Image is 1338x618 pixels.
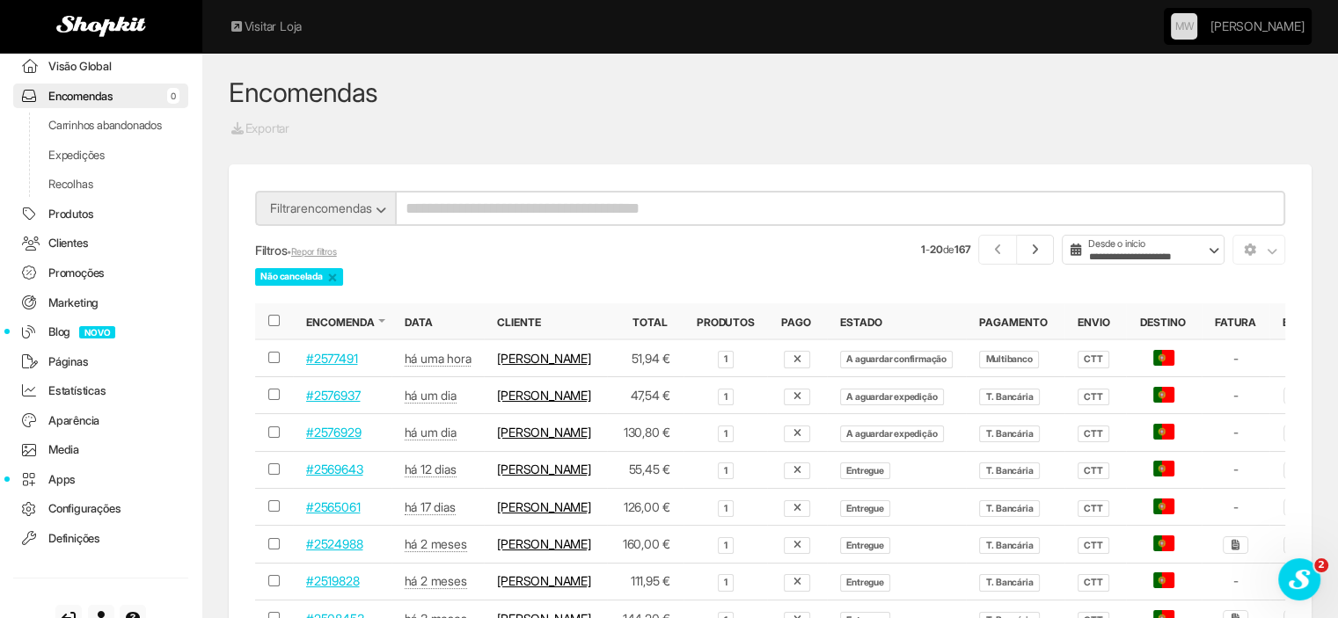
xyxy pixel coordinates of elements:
[718,537,734,554] span: 1
[405,351,472,367] abbr: 22 set 2025 às 13:54
[13,349,188,374] a: Páginas
[607,414,684,451] td: 130,80 €
[56,16,146,37] img: Shopkit
[1202,303,1269,339] th: Fatura
[718,351,734,367] span: 1
[79,326,115,338] span: NOVO
[405,425,457,440] abbr: 21 set 2025 às 16:38
[13,113,188,138] a: Carrinhos abandonados
[1202,414,1269,451] td: -
[632,315,670,330] button: Total
[497,351,590,366] a: [PERSON_NAME]
[255,244,757,258] h5: Filtros
[255,191,396,226] button: Filtrarencomendas
[1171,13,1197,40] a: MW
[684,303,767,339] th: Produtos
[1153,535,1174,551] span: Portugal - Continental
[840,351,953,367] span: A aguardar confirmação
[1202,377,1269,414] td: -
[921,242,970,257] small: - de
[607,563,684,600] td: 111,95 €
[840,389,944,405] span: A aguardar expedição
[1202,451,1269,488] td: -
[1078,500,1109,517] span: CTT
[1153,387,1174,403] span: Portugal - Continental
[497,315,545,330] button: Cliente
[497,536,590,551] a: [PERSON_NAME]
[13,467,188,492] a: Apps
[1078,574,1109,591] span: CTT
[13,526,188,551] a: Definições
[1078,537,1109,554] span: CTT
[979,462,1039,479] span: T. Bancária
[840,462,890,479] span: Entregue
[13,171,188,197] a: Recolhas
[13,54,188,79] a: Visão Global
[607,377,684,414] td: 47,54 €
[306,536,362,551] a: #2524988
[840,425,944,442] span: A aguardar expedição
[497,425,590,440] a: [PERSON_NAME]
[1202,489,1269,526] td: -
[1078,315,1114,330] button: Envio
[13,408,188,433] a: Aparência
[405,315,436,330] button: Data
[306,388,360,403] a: #2576937
[1078,351,1109,367] span: CTT
[327,269,338,285] a: ×
[840,574,890,591] span: Entregue
[306,499,360,514] a: #2565061
[301,200,372,215] span: encomendas
[306,462,362,476] a: #2569643
[306,351,357,366] a: #2577491
[607,451,684,488] td: 55,45 €
[1153,498,1174,514] span: Portugal - Continental
[13,142,188,168] a: Expedições
[718,389,734,405] span: 1
[306,573,359,588] a: #2519828
[306,425,361,440] a: #2576929
[718,574,734,591] span: 1
[405,499,456,515] abbr: 5 set 2025 às 10:49
[229,76,378,108] a: Encomendas
[405,573,467,589] abbr: 7 jul 2025 às 19:33
[1278,558,1320,600] iframe: Intercom live chat
[979,537,1039,554] span: T. Bancária
[497,573,590,588] a: [PERSON_NAME]
[287,246,336,258] small: •
[13,260,188,286] a: Promoções
[1153,461,1174,476] span: Portugal - Continental
[13,290,188,316] a: Marketing
[607,489,684,526] td: 126,00 €
[167,88,179,104] span: 0
[255,268,343,286] span: Não cancelada
[1314,558,1328,572] span: 2
[291,246,337,258] a: Repor filtros
[1202,563,1269,600] td: -
[1153,572,1174,588] span: Portugal - Continental
[405,462,457,477] abbr: 10 set 2025 às 20:18
[229,18,302,35] a: Visitar Loja
[979,351,1039,367] span: Multibanco
[1078,389,1109,405] span: CTT
[1078,462,1109,479] span: CTT
[1139,315,1188,330] button: Destino
[979,500,1039,517] span: T. Bancária
[497,462,590,476] a: [PERSON_NAME]
[405,388,457,404] abbr: 21 set 2025 às 16:58
[930,243,943,256] strong: 20
[840,537,890,554] span: Entregue
[497,499,590,514] a: [PERSON_NAME]
[921,243,925,256] strong: 1
[1017,235,1055,265] a: Próximo
[497,388,590,403] a: [PERSON_NAME]
[13,230,188,256] a: Clientes
[13,437,188,462] a: Media
[306,315,378,330] button: Encomenda
[979,425,1039,442] span: T. Bancária
[718,500,734,517] span: 1
[954,243,970,256] strong: 167
[1078,425,1109,442] span: CTT
[13,84,188,109] a: Encomendas0
[1153,424,1174,440] span: Portugal - Continental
